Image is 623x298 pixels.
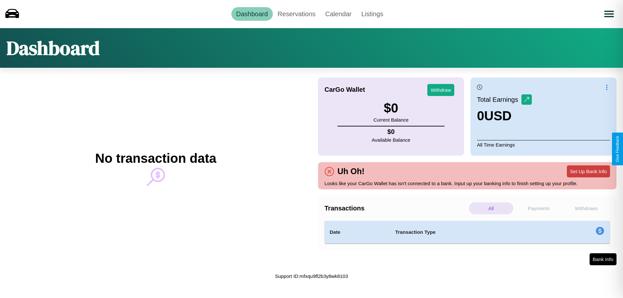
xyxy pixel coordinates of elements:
h4: Transaction Type [395,228,543,236]
a: Listings [356,7,388,21]
p: Total Earnings [477,94,521,105]
p: Current Balance [373,115,409,124]
p: Withdraws [564,202,608,214]
h4: Transactions [324,205,467,212]
p: Looks like your CarGo Wallet has isn't connected to a bank. Input up your banking info to finish ... [324,179,610,188]
p: All [469,202,513,214]
h2: No transaction data [95,151,216,166]
h4: Uh Oh! [334,167,368,176]
button: Bank Info [590,253,617,265]
h3: $ 0 [373,101,409,115]
h4: CarGo Wallet [324,86,365,93]
a: Reservations [273,7,321,21]
button: Open menu [600,5,618,23]
p: Payments [517,202,561,214]
p: All Time Earnings [477,140,610,149]
button: Set Up Bank Info [567,165,610,177]
a: Dashboard [231,7,273,21]
table: simple table [324,221,610,244]
a: Calendar [320,7,356,21]
p: Available Balance [372,136,410,144]
h1: Dashboard [6,35,100,61]
h4: Date [330,228,385,236]
button: Withdraw [427,84,454,96]
p: Support ID: mfxqu9fl2b3y8wk8103 [275,272,348,280]
h4: $ 0 [372,128,410,136]
h3: 0 USD [477,109,532,123]
div: Give Feedback [615,136,620,162]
